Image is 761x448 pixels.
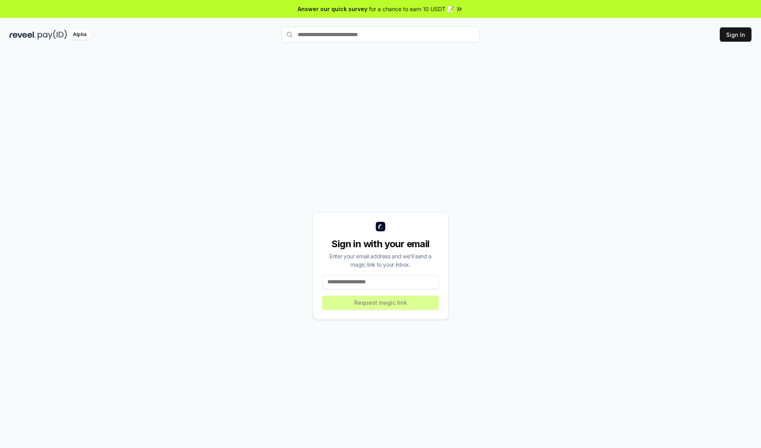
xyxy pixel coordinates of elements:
div: Enter your email address and we’ll send a magic link to your inbox. [322,252,439,269]
img: reveel_dark [10,30,36,40]
div: Alpha [69,30,91,40]
span: for a chance to earn 10 USDT 📝 [369,5,454,13]
img: logo_small [376,222,385,231]
div: Sign in with your email [322,238,439,250]
button: Sign In [720,27,751,42]
img: pay_id [38,30,67,40]
span: Answer our quick survey [298,5,367,13]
